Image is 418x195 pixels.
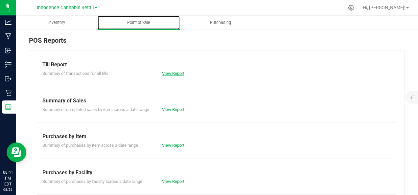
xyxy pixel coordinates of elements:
[162,71,184,76] a: View Report
[29,35,405,51] div: POS Reports
[118,20,159,26] span: Point of Sale
[3,187,13,192] p: 08/26
[39,20,74,26] span: Inventory
[37,5,94,11] span: Innocence Cannabis Retail
[98,16,179,30] a: Point of Sale
[162,143,184,148] a: View Report
[7,142,26,162] iframe: Resource center
[180,16,262,30] a: Purchasing
[42,71,108,76] span: Summary of transactions for all tills
[42,169,391,177] div: Purchases by Facility
[5,76,12,82] inline-svg: Outbound
[347,5,355,11] div: Manage settings
[42,133,391,141] div: Purchases by Item
[5,19,12,26] inline-svg: Analytics
[5,33,12,40] inline-svg: Manufacturing
[3,169,13,187] p: 08:41 PM EDT
[42,107,149,112] span: Summary of completed sales by item across a date range
[42,97,391,105] div: Summary of Sales
[5,47,12,54] inline-svg: Inbound
[201,20,240,26] span: Purchasing
[42,61,391,69] div: Till Report
[5,61,12,68] inline-svg: Inventory
[5,90,12,96] inline-svg: Retail
[162,107,184,112] a: View Report
[5,104,12,110] inline-svg: Reports
[16,16,98,30] a: Inventory
[42,143,138,148] span: Summary of purchases by item across a date range
[162,179,184,184] a: View Report
[363,5,406,10] span: Hi, [PERSON_NAME]!
[42,179,142,184] span: Summary of purchases by facility across a date range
